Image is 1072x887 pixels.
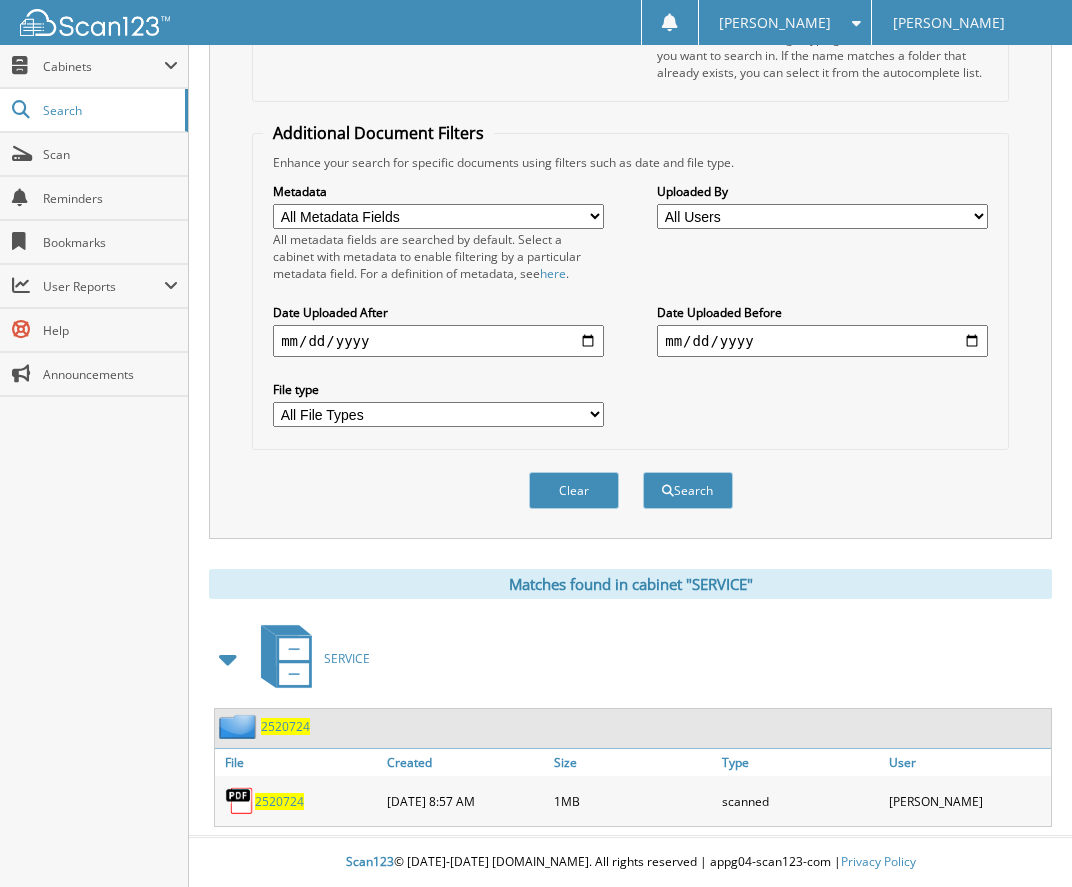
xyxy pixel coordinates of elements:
[261,718,310,735] a: 2520724
[382,781,549,821] div: [DATE] 8:57 AM
[43,102,175,119] span: Search
[219,714,261,739] img: folder2.png
[215,749,382,776] a: File
[657,183,988,200] label: Uploaded By
[719,17,831,29] span: [PERSON_NAME]
[643,472,733,509] button: Search
[540,265,566,282] a: here
[346,853,394,870] span: Scan123
[529,472,619,509] button: Clear
[273,304,604,321] label: Date Uploaded After
[717,749,884,776] a: Type
[273,183,604,200] label: Metadata
[657,325,988,357] input: end
[43,58,164,75] span: Cabinets
[893,17,1005,29] span: [PERSON_NAME]
[657,304,988,321] label: Date Uploaded Before
[225,786,255,816] img: PDF.png
[43,278,164,295] span: User Reports
[549,749,716,776] a: Size
[549,781,716,821] div: 1MB
[189,838,1072,887] div: © [DATE]-[DATE] [DOMAIN_NAME]. All rights reserved | appg04-scan123-com |
[273,381,604,398] label: File type
[657,30,988,81] div: Select a cabinet and begin typing the name of the folder you want to search in. If the name match...
[884,749,1051,776] a: User
[43,366,178,383] span: Announcements
[841,853,916,870] a: Privacy Policy
[263,154,998,171] div: Enhance your search for specific documents using filters such as date and file type.
[273,325,604,357] input: start
[43,190,178,207] span: Reminders
[43,234,178,251] span: Bookmarks
[43,322,178,339] span: Help
[717,781,884,821] div: scanned
[209,569,1052,599] div: Matches found in cabinet "SERVICE"
[43,146,178,163] span: Scan
[20,9,170,36] img: scan123-logo-white.svg
[972,791,1072,887] iframe: Chat Widget
[263,122,494,144] legend: Additional Document Filters
[273,231,604,282] div: All metadata fields are searched by default. Select a cabinet with metadata to enable filtering b...
[324,650,370,667] span: SERVICE
[255,793,304,810] a: 2520724
[249,619,370,698] a: SERVICE
[382,749,549,776] a: Created
[884,781,1051,821] div: [PERSON_NAME]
